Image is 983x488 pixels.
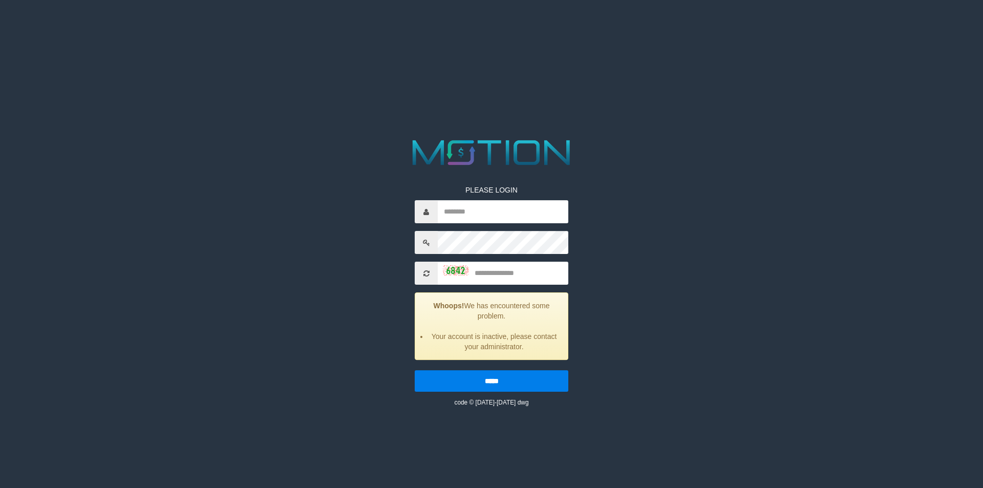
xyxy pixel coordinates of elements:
strong: Whoops! [434,302,464,310]
div: We has encountered some problem. [415,292,568,360]
small: code © [DATE]-[DATE] dwg [454,399,528,406]
p: PLEASE LOGIN [415,185,568,195]
img: captcha [443,265,468,275]
li: Your account is inactive, please contact your administrator. [428,331,560,352]
img: MOTION_logo.png [405,136,578,169]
